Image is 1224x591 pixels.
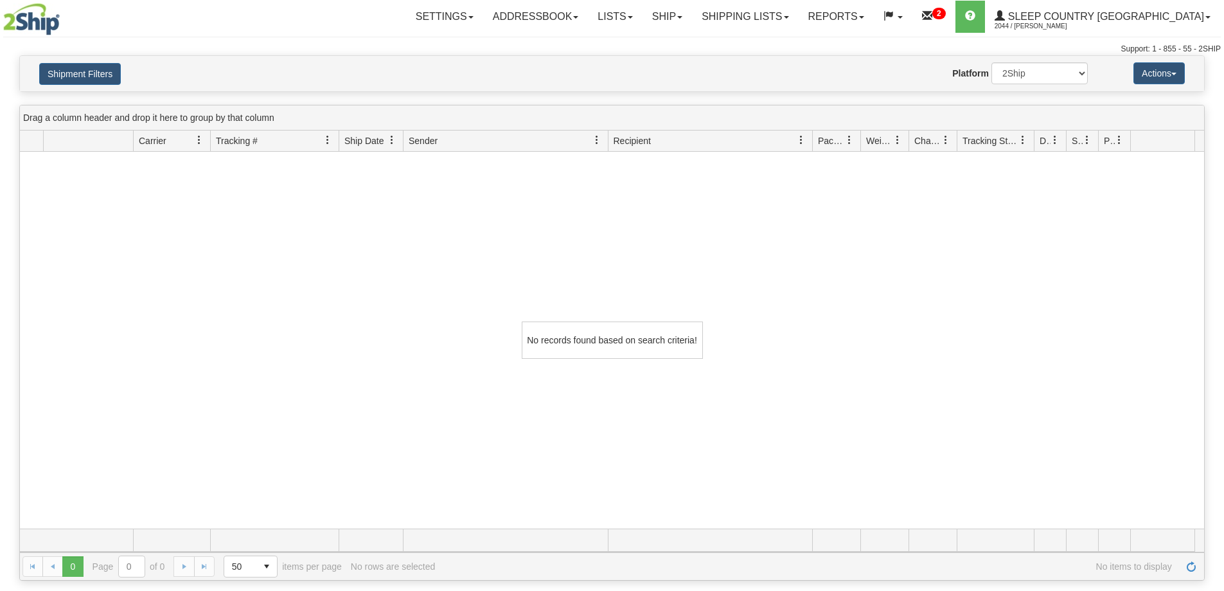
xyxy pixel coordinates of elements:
span: select [256,556,277,577]
a: Shipping lists [692,1,798,33]
a: Weight filter column settings [887,129,909,151]
span: Pickup Status [1104,134,1115,147]
span: Delivery Status [1040,134,1051,147]
a: Reports [799,1,874,33]
a: Recipient filter column settings [790,129,812,151]
a: Ship Date filter column settings [381,129,403,151]
span: Sender [409,134,438,147]
a: Carrier filter column settings [188,129,210,151]
label: Platform [952,67,989,80]
span: Packages [818,134,845,147]
a: Refresh [1181,556,1202,577]
div: No rows are selected [351,561,436,572]
a: 2 [912,1,955,33]
span: Ship Date [344,134,384,147]
span: items per page [224,556,342,577]
span: Weight [866,134,893,147]
a: Addressbook [483,1,589,33]
div: Support: 1 - 855 - 55 - 2SHIP [3,44,1221,55]
iframe: chat widget [1194,230,1223,361]
sup: 2 [932,8,946,19]
span: Sleep Country [GEOGRAPHIC_DATA] [1005,11,1204,22]
span: 2044 / [PERSON_NAME] [995,20,1091,33]
a: Packages filter column settings [838,129,860,151]
a: Delivery Status filter column settings [1044,129,1066,151]
span: Carrier [139,134,166,147]
a: Settings [406,1,483,33]
span: No items to display [444,561,1172,572]
span: Page sizes drop down [224,556,278,577]
a: Pickup Status filter column settings [1108,129,1130,151]
div: grid grouping header [20,105,1204,131]
a: Shipment Issues filter column settings [1076,129,1098,151]
a: Tracking Status filter column settings [1012,129,1034,151]
a: Charge filter column settings [935,129,957,151]
span: 50 [232,560,249,573]
span: Tracking # [216,134,258,147]
a: Sender filter column settings [586,129,608,151]
span: Recipient [614,134,651,147]
span: Shipment Issues [1072,134,1083,147]
span: Page of 0 [93,556,165,577]
span: Page 0 [62,556,83,577]
button: Shipment Filters [39,63,121,85]
span: Tracking Status [962,134,1018,147]
a: Lists [588,1,642,33]
div: No records found based on search criteria! [522,322,703,359]
a: Tracking # filter column settings [317,129,339,151]
a: Ship [643,1,692,33]
button: Actions [1133,62,1185,84]
a: Sleep Country [GEOGRAPHIC_DATA] 2044 / [PERSON_NAME] [985,1,1220,33]
span: Charge [914,134,941,147]
img: logo2044.jpg [3,3,60,35]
